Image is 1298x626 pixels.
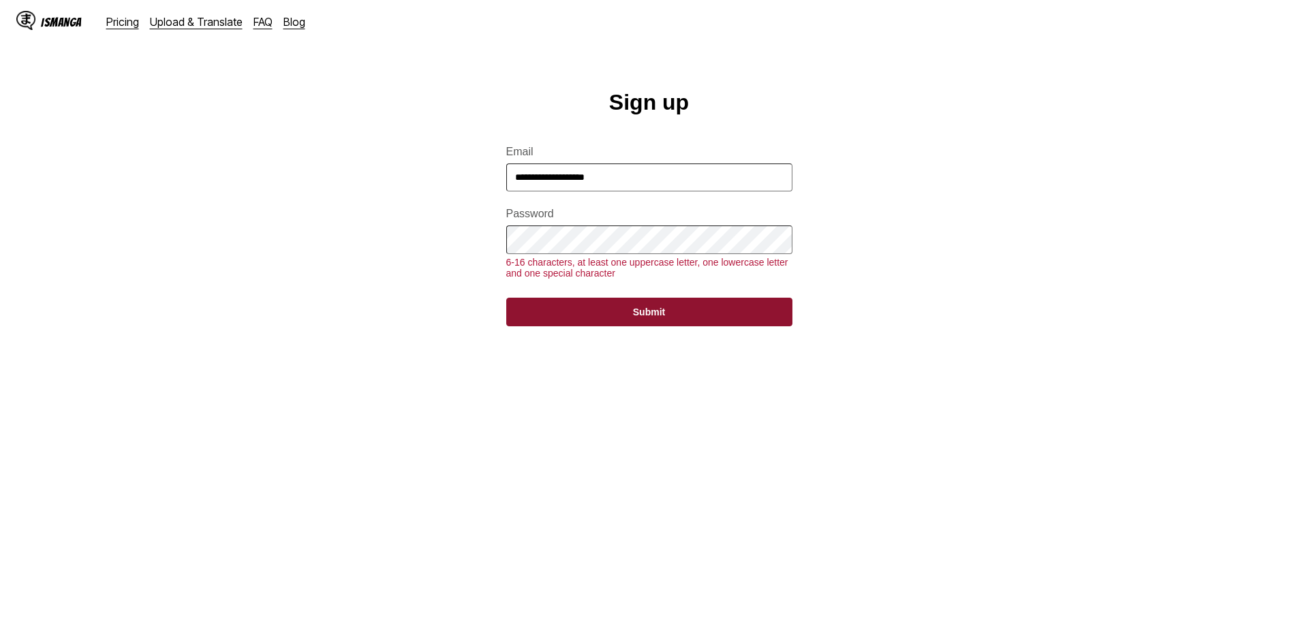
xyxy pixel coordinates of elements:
a: Upload & Translate [150,15,243,29]
a: Pricing [106,15,139,29]
a: IsManga LogoIsManga [16,11,106,33]
button: Submit [506,298,792,326]
h1: Sign up [609,90,689,115]
a: FAQ [253,15,273,29]
div: 6-16 characters, at least one uppercase letter, one lowercase letter and one special character [506,257,792,279]
div: IsManga [41,16,82,29]
label: Password [506,208,792,220]
img: IsManga Logo [16,11,35,30]
label: Email [506,146,792,158]
a: Blog [283,15,305,29]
